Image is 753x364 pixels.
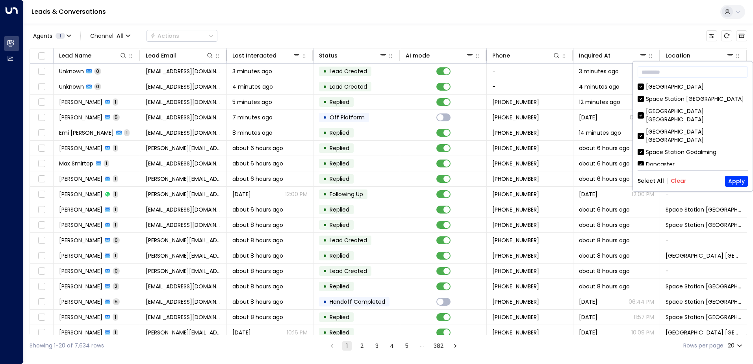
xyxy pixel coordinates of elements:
[492,129,539,137] span: +447171909543
[579,313,597,321] span: Yesterday
[232,267,283,275] span: about 8 hours ago
[94,83,101,90] span: 0
[736,30,747,41] button: Archived Leads
[417,341,427,351] div: …
[487,79,573,94] td: -
[323,295,327,308] div: •
[59,51,127,60] div: Lead Name
[630,113,654,121] p: 05:45 PM
[666,221,741,229] span: Space Station Swiss Cottage
[330,236,367,244] span: Lead Created
[113,145,118,151] span: 1
[232,236,283,244] span: about 8 hours ago
[146,236,221,244] span: marlena.posluszny@gmail.com
[146,113,221,121] span: callumjforster@outlook.com
[232,113,273,121] span: 7 minutes ago
[232,175,283,183] span: about 6 hours ago
[330,206,349,214] span: Replied
[330,298,385,306] span: Handoff Completed
[94,68,101,74] span: 0
[646,148,716,156] div: Space Station Godalming
[492,221,539,229] span: +442302442726
[492,98,539,106] span: +447535226060
[579,282,630,290] span: about 8 hours ago
[59,329,102,336] span: Christoffer Guldberg
[323,65,327,78] div: •
[579,51,610,60] div: Inquired At
[631,329,654,336] p: 10:09 PM
[638,128,748,144] div: [GEOGRAPHIC_DATA] [GEOGRAPHIC_DATA]
[319,51,387,60] div: Status
[323,218,327,232] div: •
[492,329,539,336] span: +447721391829
[146,175,221,183] span: bob@hob.com
[232,313,283,321] span: about 8 hours ago
[56,33,65,39] span: 1
[37,266,46,276] span: Toggle select row
[37,205,46,215] span: Toggle select row
[59,144,102,152] span: Katiya Messaoudi
[87,30,134,41] span: Channel:
[59,83,84,91] span: Unknown
[646,128,748,144] div: [GEOGRAPHIC_DATA] [GEOGRAPHIC_DATA]
[113,329,118,336] span: 1
[629,298,654,306] p: 06:44 PM
[579,252,630,260] span: about 8 hours ago
[372,341,382,351] button: Go to page 3
[632,190,654,198] p: 12:00 PM
[146,67,221,75] span: zymisic@gmail.com
[113,98,118,105] span: 1
[232,221,283,229] span: about 8 hours ago
[330,313,349,321] span: Replied
[638,178,664,184] button: Select All
[147,30,217,42] div: Button group with a nested menu
[579,144,630,152] span: about 6 hours ago
[146,267,221,275] span: marlena.posluszny@gmail.com
[232,98,272,106] span: 5 minutes ago
[113,175,118,182] span: 1
[330,98,349,106] span: Replied
[728,340,744,351] div: 20
[33,33,52,39] span: Agents
[721,30,732,41] span: Refresh
[124,129,130,136] span: 1
[146,313,221,321] span: fatales06_globes@icloud.com
[638,160,748,169] div: Doncaster
[113,237,120,243] span: 0
[492,206,539,214] span: +447450162555
[113,267,120,274] span: 0
[147,30,217,42] button: Actions
[113,298,120,305] span: 5
[323,203,327,216] div: •
[59,175,102,183] span: Bob Hob
[323,95,327,109] div: •
[579,129,621,137] span: 14 minutes ago
[357,341,367,351] button: Go to page 2
[59,221,102,229] span: Vladimir Jaroszewski
[330,144,349,152] span: Replied
[330,282,349,290] span: Replied
[232,83,273,91] span: 4 minutes ago
[146,160,221,167] span: maxeysmirtoprv2o@hotmail.com
[113,114,120,121] span: 5
[579,51,647,60] div: Inquired At
[37,51,46,61] span: Toggle select all
[666,313,741,321] span: Space Station Chiswick
[32,7,106,16] a: Leads & Conversations
[37,220,46,230] span: Toggle select row
[113,191,118,197] span: 1
[492,190,539,198] span: +447777888999
[232,129,273,137] span: 8 minutes ago
[37,159,46,169] span: Toggle select row
[146,252,221,260] span: marlena.posluszny@gmail.com
[37,67,46,76] span: Toggle select row
[323,326,327,339] div: •
[330,160,349,167] span: Replied
[59,252,102,260] span: Marlena Posluszny
[638,107,748,124] div: [GEOGRAPHIC_DATA] [GEOGRAPHIC_DATA]
[492,51,510,60] div: Phone
[492,144,539,152] span: +447456062774
[113,206,118,213] span: 1
[232,190,251,198] span: Jul 10, 2025
[113,314,118,320] span: 1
